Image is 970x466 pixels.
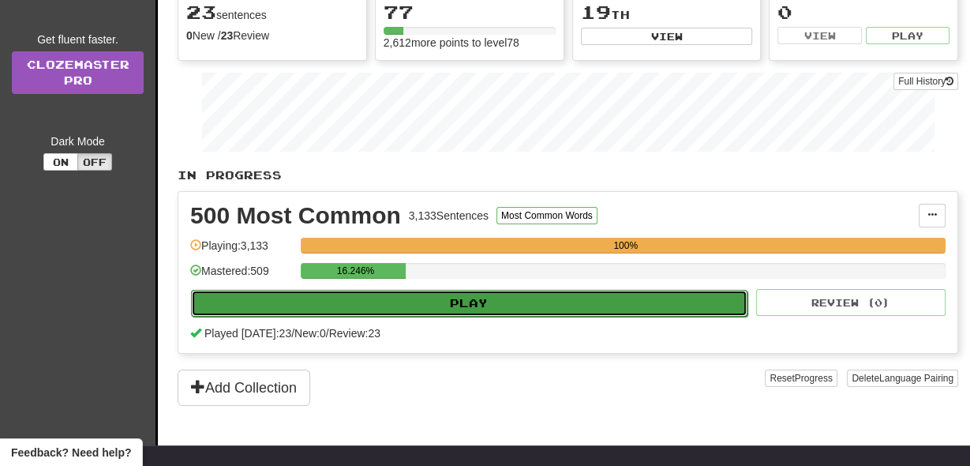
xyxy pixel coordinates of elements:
div: 100% [305,238,946,254]
button: Off [77,153,112,171]
div: Dark Mode [12,133,144,149]
button: View [777,27,861,44]
span: Progress [795,373,833,384]
div: 2,612 more points to level 78 [384,35,556,51]
span: / [326,327,329,340]
span: Played [DATE]: 23 [204,327,291,340]
span: Review: 23 [329,327,380,340]
strong: 0 [186,29,193,42]
div: New / Review [186,28,358,43]
p: In Progress [178,167,958,183]
button: Play [191,290,747,317]
a: ClozemasterPro [12,51,144,94]
button: ResetProgress [765,370,837,387]
div: sentences [186,2,358,23]
button: Review (0) [756,289,946,316]
div: Mastered: 509 [190,263,293,289]
button: Full History [893,73,958,90]
div: 77 [384,2,556,22]
button: Add Collection [178,370,310,406]
div: Get fluent faster. [12,32,144,47]
div: 500 Most Common [190,204,401,227]
button: View [581,28,753,45]
span: Language Pairing [879,373,953,384]
div: Playing: 3,133 [190,238,293,264]
button: Most Common Words [496,207,597,224]
button: Play [866,27,949,44]
div: 0 [777,2,949,22]
span: 23 [186,1,216,23]
div: 3,133 Sentences [409,208,489,224]
span: / [291,327,294,340]
span: 19 [581,1,611,23]
div: th [581,2,753,23]
strong: 23 [221,29,234,42]
span: New: 0 [294,327,326,340]
button: On [43,153,78,171]
div: 16.246% [305,263,405,279]
span: Open feedback widget [11,445,131,460]
button: DeleteLanguage Pairing [847,370,958,387]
